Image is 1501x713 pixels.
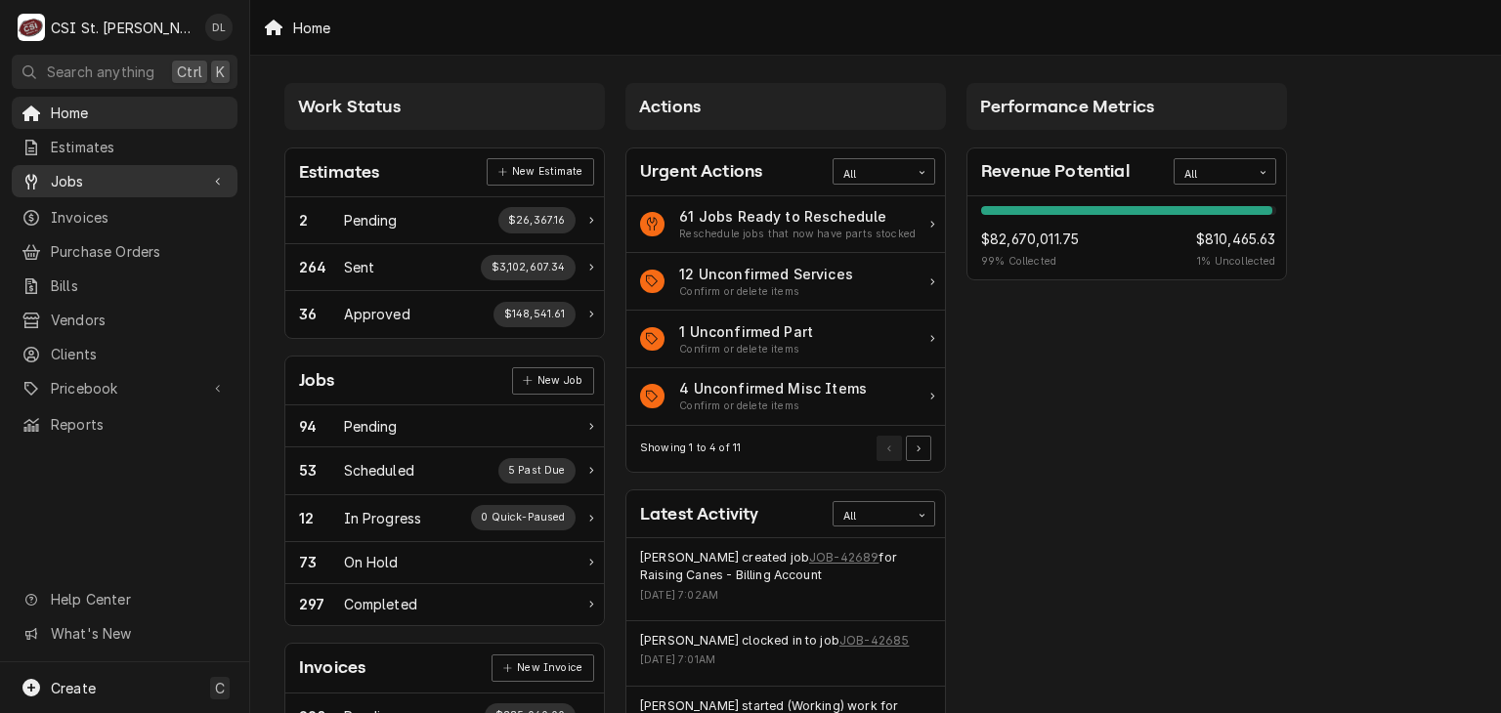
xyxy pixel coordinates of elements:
[299,159,379,186] div: Card Title
[626,368,945,426] a: Action Item
[12,201,237,233] a: Invoices
[1196,229,1276,249] span: $810,465.63
[626,311,945,368] div: Action Item
[12,165,237,197] a: Go to Jobs
[809,549,879,566] a: JOB-42689
[51,207,228,228] span: Invoices
[51,171,198,191] span: Jobs
[51,241,228,262] span: Purchase Orders
[285,356,604,405] div: Card Header
[679,342,813,357] div: Action Item Suggestion
[966,83,1287,130] div: Card Column Header
[980,97,1154,116] span: Performance Metrics
[285,197,604,338] div: Card Data
[1174,158,1276,184] div: Card Data Filter Control
[640,632,909,650] div: Event String
[679,378,867,398] div: Action Item Title
[679,206,916,227] div: Action Item Title
[285,405,604,625] div: Card Data
[833,158,935,184] div: Card Data Filter Control
[285,291,604,337] a: Work Status
[874,436,932,461] div: Pagination Controls
[51,310,228,330] span: Vendors
[51,378,198,398] span: Pricebook
[1196,229,1276,270] div: Revenue Potential Collected
[626,196,945,426] div: Card Data
[626,490,945,538] div: Card Header
[492,654,593,682] div: Card Link Button
[299,460,344,481] div: Work Status Count
[640,549,931,610] div: Event Details
[299,257,344,277] div: Work Status Count
[640,652,909,668] div: Event Timestamp
[285,197,604,244] div: Work Status
[967,196,1286,280] div: Revenue Potential
[51,680,96,696] span: Create
[12,583,237,615] a: Go to Help Center
[344,210,398,231] div: Work Status Title
[51,344,228,364] span: Clients
[12,131,237,163] a: Estimates
[285,244,604,291] div: Work Status
[626,426,945,472] div: Card Footer: Pagination
[626,148,945,196] div: Card Header
[679,264,853,284] div: Action Item Title
[966,130,1287,335] div: Card Column Content
[299,508,344,528] div: Work Status Count
[967,196,1286,280] div: Card Data
[626,621,945,687] div: Event
[487,158,593,186] a: New Estimate
[285,447,604,494] a: Work Status
[481,255,576,280] div: Work Status Supplemental Data
[492,654,593,682] a: New Invoice
[471,505,576,530] div: Work Status Supplemental Data
[640,632,909,676] div: Event Details
[285,644,604,692] div: Card Header
[284,83,605,130] div: Card Column Header
[344,508,422,528] div: Work Status Title
[284,147,605,339] div: Card: Estimates
[640,549,931,585] div: Event String
[18,14,45,41] div: C
[12,338,237,370] a: Clients
[626,196,945,254] div: Action Item
[833,501,935,526] div: Card Data Filter Control
[299,367,335,394] div: Card Title
[1196,254,1276,270] span: 1 % Uncollected
[498,207,577,232] div: Work Status Supplemental Data
[967,148,1286,196] div: Card Header
[679,321,813,342] div: Action Item Title
[877,436,902,461] button: Go to Previous Page
[625,147,946,473] div: Card: Urgent Actions
[298,97,401,116] span: Work Status
[47,62,154,82] span: Search anything
[215,678,225,698] span: C
[285,148,604,197] div: Card Header
[625,83,946,130] div: Card Column Header
[344,552,399,572] div: Work Status Title
[640,440,741,456] div: Current Page Details
[51,275,228,296] span: Bills
[344,304,410,324] div: Work Status Title
[205,14,233,41] div: David Lindsey's Avatar
[12,235,237,268] a: Purchase Orders
[299,594,344,614] div: Work Status Count
[640,588,931,604] div: Event Timestamp
[843,509,900,524] div: All
[299,654,365,681] div: Card Title
[12,408,237,440] a: Reports
[285,542,604,584] a: Work Status
[498,458,577,483] div: Work Status Supplemental Data
[284,356,605,626] div: Card: Jobs
[344,416,398,437] div: Work Status Title
[285,584,604,625] div: Work Status
[639,97,701,116] span: Actions
[1184,167,1241,183] div: All
[285,495,604,542] a: Work Status
[12,55,237,89] button: Search anythingCtrlK
[51,18,194,38] div: CSI St. [PERSON_NAME]
[285,405,604,447] a: Work Status
[981,254,1079,270] span: 99 % Collected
